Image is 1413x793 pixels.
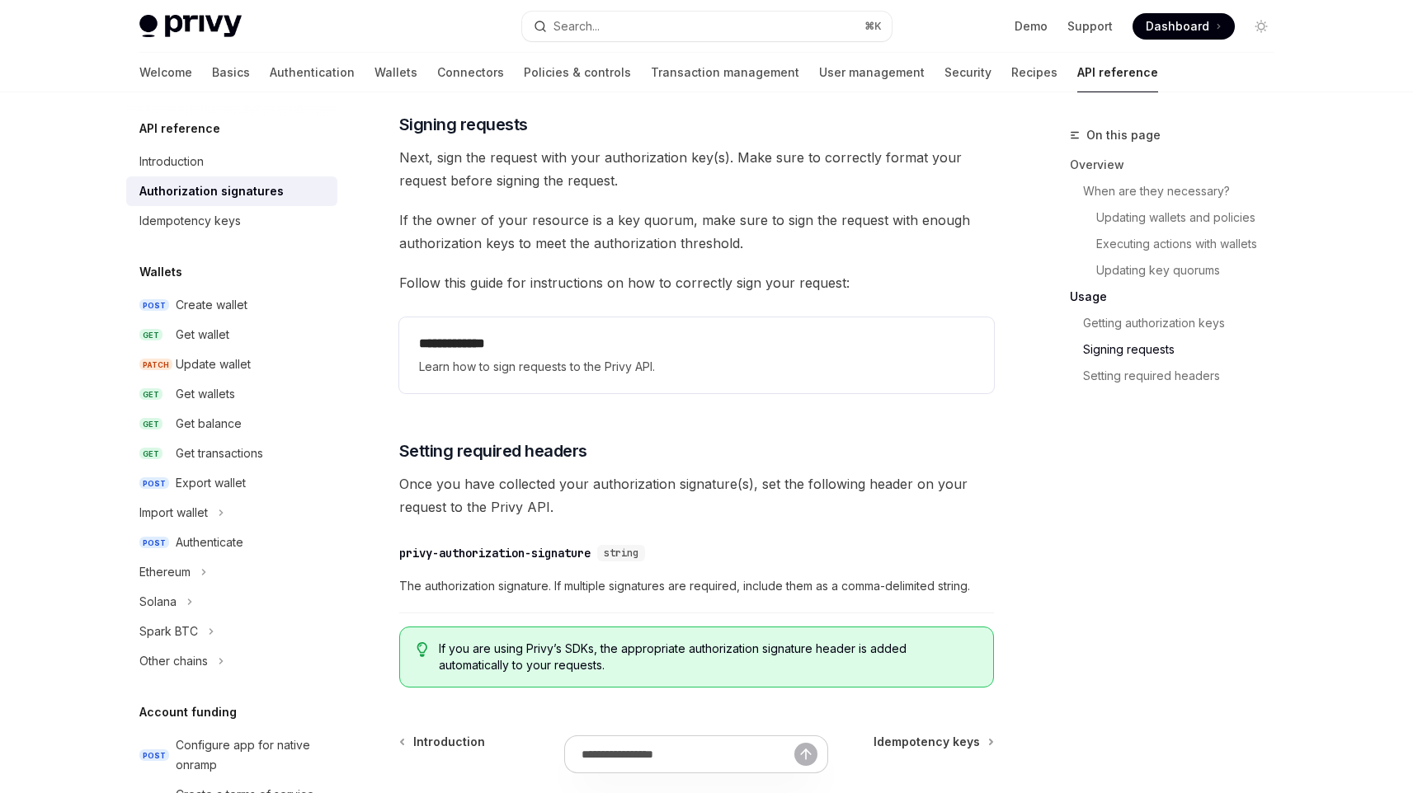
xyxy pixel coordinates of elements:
div: Get transactions [176,443,263,463]
button: Ethereum [126,557,215,587]
span: Learn how to sign requests to the Privy API. [419,357,974,377]
span: POST [139,477,169,490]
div: Spark BTC [139,622,198,641]
div: Ethereum [139,562,191,582]
div: Update wallet [176,354,251,374]
div: Authenticate [176,533,243,552]
span: PATCH [139,359,172,371]
span: Once you have collected your authorization signature(s), set the following header on your request... [399,472,994,518]
a: Connectors [437,53,504,92]
input: Ask a question... [582,736,794,772]
h5: API reference [139,119,220,138]
a: Updating key quorums [1070,257,1288,284]
a: GETGet wallets [126,379,337,409]
button: Send message [794,743,817,766]
a: User management [819,53,925,92]
button: Toggle dark mode [1248,13,1274,40]
a: POSTAuthenticate [126,528,337,557]
a: Setting required headers [1070,363,1288,389]
span: On this page [1086,125,1161,145]
a: Basics [212,53,250,92]
a: Idempotency keys [126,206,337,236]
span: Next, sign the request with your authorization key(s). Make sure to correctly format your request... [399,146,994,192]
a: GETGet balance [126,409,337,439]
span: string [604,547,638,560]
a: Recipes [1011,53,1057,92]
button: Other chains [126,646,233,676]
a: Usage [1070,284,1288,310]
div: Get balance [176,414,242,434]
div: Configure app for native onramp [176,735,327,775]
a: Policies & controls [524,53,631,92]
div: Search... [553,16,600,36]
div: Import wallet [139,503,208,523]
a: Wallets [374,53,417,92]
button: Search...⌘K [522,12,892,41]
span: POST [139,537,169,549]
span: Signing requests [399,113,528,136]
a: Executing actions with wallets [1070,231,1288,257]
span: If the owner of your resource is a key quorum, make sure to sign the request with enough authoriz... [399,209,994,255]
button: Import wallet [126,498,233,528]
a: Transaction management [651,53,799,92]
div: Introduction [139,152,204,171]
a: Authorization signatures [126,176,337,206]
div: Other chains [139,651,208,671]
div: Get wallets [176,384,235,404]
span: The authorization signature. If multiple signatures are required, include them as a comma-delimit... [399,576,994,596]
a: **** **** ***Learn how to sign requests to the Privy API. [399,317,994,393]
div: Get wallet [176,325,229,345]
div: Idempotency keys [139,211,241,231]
a: GETGet transactions [126,439,337,468]
a: API reference [1077,53,1158,92]
h5: Wallets [139,262,182,282]
span: GET [139,418,162,430]
a: Dashboard [1133,13,1235,40]
div: Create wallet [176,295,247,315]
span: Dashboard [1146,18,1209,35]
a: Signing requests [1070,336,1288,363]
a: Security [944,53,991,92]
span: POST [139,299,169,312]
div: Solana [139,592,177,612]
svg: Tip [417,642,428,657]
span: GET [139,448,162,460]
a: Support [1067,18,1113,35]
a: POSTCreate wallet [126,290,337,320]
button: Solana [126,587,201,617]
span: ⌘ K [864,20,882,33]
span: Follow this guide for instructions on how to correctly sign your request: [399,271,994,294]
div: privy-authorization-signature [399,545,591,561]
span: GET [139,329,162,341]
a: Welcome [139,53,192,92]
a: Updating wallets and policies [1070,204,1288,231]
a: Demo [1015,18,1048,35]
a: PATCHUpdate wallet [126,350,337,379]
h5: Account funding [139,702,237,722]
img: light logo [139,15,242,38]
a: Introduction [126,147,337,176]
button: Spark BTC [126,617,223,646]
div: Export wallet [176,473,246,493]
a: POSTExport wallet [126,468,337,498]
a: Overview [1070,152,1288,178]
span: GET [139,388,162,401]
a: POSTConfigure app for native onramp [126,730,337,780]
a: Authentication [270,53,355,92]
span: POST [139,749,169,762]
a: When are they necessary? [1070,178,1288,204]
div: Authorization signatures [139,181,284,201]
a: GETGet wallet [126,320,337,350]
span: If you are using Privy’s SDKs, the appropriate authorization signature header is added automatica... [439,640,976,673]
span: Setting required headers [399,439,587,462]
a: Getting authorization keys [1070,310,1288,336]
